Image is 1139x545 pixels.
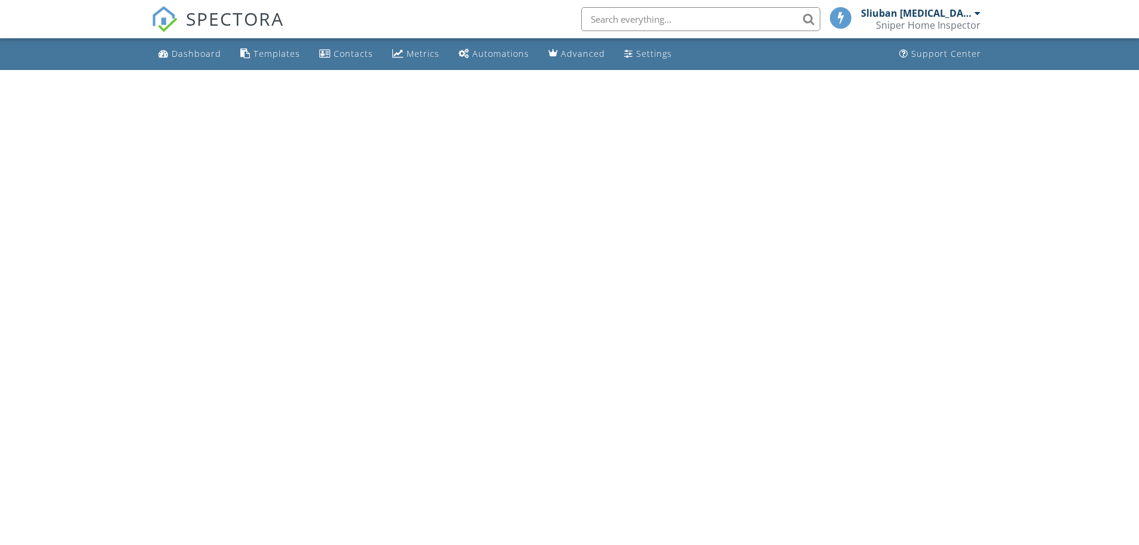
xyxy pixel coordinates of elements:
[543,43,610,65] a: Advanced
[334,48,373,59] div: Contacts
[636,48,672,59] div: Settings
[581,7,820,31] input: Search everything...
[254,48,300,59] div: Templates
[407,48,439,59] div: Metrics
[314,43,378,65] a: Contacts
[894,43,986,65] a: Support Center
[472,48,529,59] div: Automations
[387,43,444,65] a: Metrics
[911,48,981,59] div: Support Center
[619,43,677,65] a: Settings
[186,6,284,31] span: SPECTORA
[172,48,221,59] div: Dashboard
[151,6,178,32] img: The Best Home Inspection Software - Spectora
[236,43,305,65] a: Templates
[454,43,534,65] a: Automations (Basic)
[876,19,981,31] div: Sniper Home Inspector
[861,7,972,19] div: Sliuban [MEDICAL_DATA]
[151,16,284,41] a: SPECTORA
[561,48,605,59] div: Advanced
[154,43,226,65] a: Dashboard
